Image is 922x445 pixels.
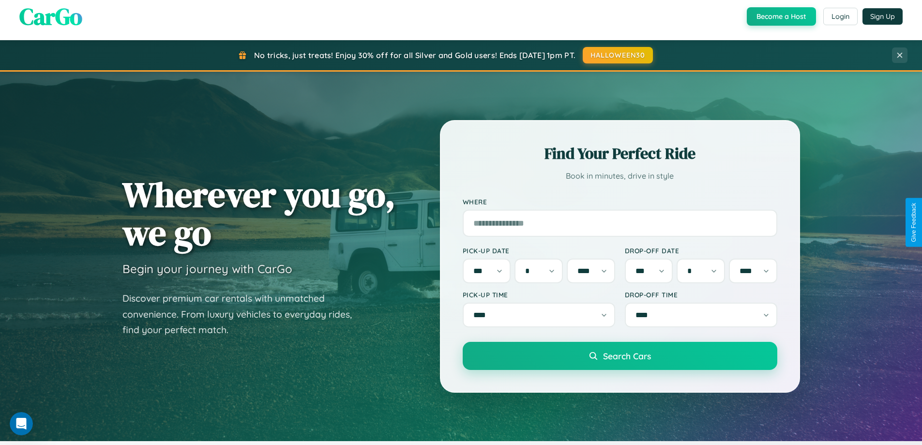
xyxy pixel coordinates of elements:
button: Login [823,8,858,25]
span: CarGo [19,0,82,32]
label: Drop-off Date [625,246,777,255]
span: Search Cars [603,351,651,361]
p: Discover premium car rentals with unmatched convenience. From luxury vehicles to everyday rides, ... [122,291,364,338]
label: Drop-off Time [625,291,777,299]
label: Pick-up Time [463,291,615,299]
h1: Wherever you go, we go [122,175,395,252]
p: Book in minutes, drive in style [463,169,777,183]
label: Where [463,198,777,206]
span: No tricks, just treats! Enjoy 30% off for all Silver and Gold users! Ends [DATE] 1pm PT. [254,50,575,60]
button: Become a Host [747,7,816,26]
label: Pick-up Date [463,246,615,255]
button: Sign Up [862,8,903,25]
h2: Find Your Perfect Ride [463,143,777,164]
h3: Begin your journey with CarGo [122,261,292,276]
div: Give Feedback [910,203,917,242]
button: HALLOWEEN30 [583,47,653,63]
iframe: Intercom live chat [10,412,33,435]
button: Search Cars [463,342,777,370]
